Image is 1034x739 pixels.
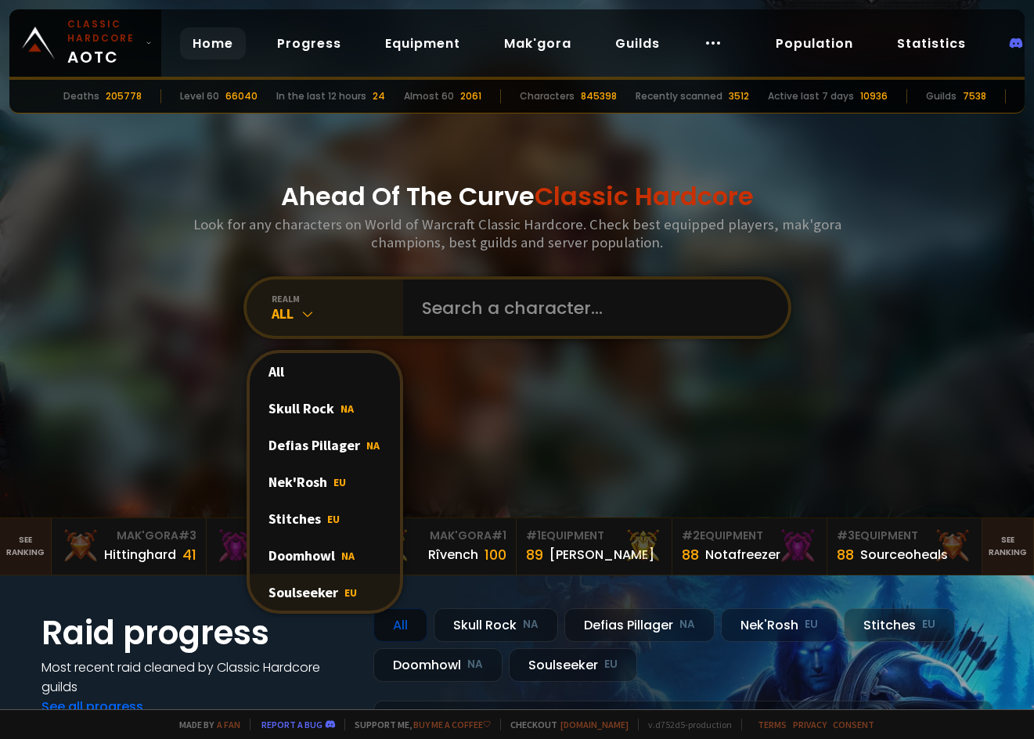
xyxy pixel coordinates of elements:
[366,438,380,452] span: NA
[265,27,354,59] a: Progress
[758,719,787,730] a: Terms
[333,475,346,489] span: EU
[523,617,539,633] small: NA
[106,89,142,103] div: 205778
[373,648,503,682] div: Doomhowl
[404,89,454,103] div: Almost 60
[178,528,196,543] span: # 3
[67,17,139,69] span: AOTC
[672,518,827,575] a: #2Equipment88Notafreezer
[341,549,355,563] span: NA
[560,719,629,730] a: [DOMAIN_NAME]
[327,512,340,526] span: EU
[344,586,357,600] span: EU
[526,528,661,544] div: Equipment
[250,463,400,500] div: Nek'Rosh
[67,17,139,45] small: Classic Hardcore
[526,528,541,543] span: # 1
[180,89,219,103] div: Level 60
[763,27,866,59] a: Population
[373,27,473,59] a: Equipment
[860,89,888,103] div: 10936
[926,89,957,103] div: Guilds
[636,89,722,103] div: Recently scanned
[250,537,400,574] div: Doomhowl
[705,545,780,564] div: Notafreezer
[180,27,246,59] a: Home
[207,518,362,575] a: Mak'Gora#2Rivench100
[485,544,506,565] div: 100
[52,518,207,575] a: Mak'Gora#3Hittinghard41
[500,719,629,730] span: Checkout
[276,89,366,103] div: In the last 12 hours
[428,545,478,564] div: Rîvench
[182,544,196,565] div: 41
[63,89,99,103] div: Deaths
[638,719,732,730] span: v. d752d5 - production
[281,178,754,215] h1: Ahead Of The Curve
[261,719,322,730] a: Report a bug
[41,658,355,697] h4: Most recent raid cleaned by Classic Hardcore guilds
[517,518,672,575] a: #1Equipment89[PERSON_NAME]
[837,544,854,565] div: 88
[793,719,827,730] a: Privacy
[41,608,355,658] h1: Raid progress
[104,545,176,564] div: Hittinghard
[413,719,491,730] a: Buy me a coffee
[344,719,491,730] span: Support me,
[884,27,978,59] a: Statistics
[492,528,506,543] span: # 1
[520,89,575,103] div: Characters
[373,608,427,642] div: All
[603,27,672,59] a: Guilds
[413,279,769,336] input: Search a character...
[467,657,483,672] small: NA
[492,27,584,59] a: Mak'gora
[833,719,874,730] a: Consent
[216,528,351,544] div: Mak'Gora
[373,89,385,103] div: 24
[460,89,481,103] div: 2061
[434,608,558,642] div: Skull Rock
[187,215,848,251] h3: Look for any characters on World of Warcraft Classic Hardcore. Check best equipped players, mak'g...
[272,305,403,323] div: All
[217,719,240,730] a: a fan
[729,89,749,103] div: 3512
[679,617,695,633] small: NA
[250,390,400,427] div: Skull Rock
[721,608,838,642] div: Nek'Rosh
[272,293,403,305] div: realm
[963,89,986,103] div: 7538
[371,528,506,544] div: Mak'Gora
[837,528,855,543] span: # 3
[509,648,637,682] div: Soulseeker
[41,698,143,716] a: See all progress
[982,518,1034,575] a: Seeranking
[250,427,400,463] div: Defias Pillager
[9,9,161,77] a: Classic HardcoreAOTC
[682,528,700,543] span: # 2
[340,402,354,416] span: NA
[250,574,400,611] div: Soulseeker
[768,89,854,103] div: Active last 7 days
[682,528,817,544] div: Equipment
[827,518,982,575] a: #3Equipment88Sourceoheals
[564,608,715,642] div: Defias Pillager
[549,545,654,564] div: [PERSON_NAME]
[581,89,617,103] div: 845398
[362,518,517,575] a: Mak'Gora#1Rîvench100
[860,545,948,564] div: Sourceoheals
[682,544,699,565] div: 88
[250,500,400,537] div: Stitches
[526,544,543,565] div: 89
[922,617,935,633] small: EU
[250,353,400,390] div: All
[837,528,972,544] div: Equipment
[225,89,258,103] div: 66040
[535,178,754,214] span: Classic Hardcore
[170,719,240,730] span: Made by
[604,657,618,672] small: EU
[844,608,955,642] div: Stitches
[61,528,196,544] div: Mak'Gora
[805,617,818,633] small: EU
